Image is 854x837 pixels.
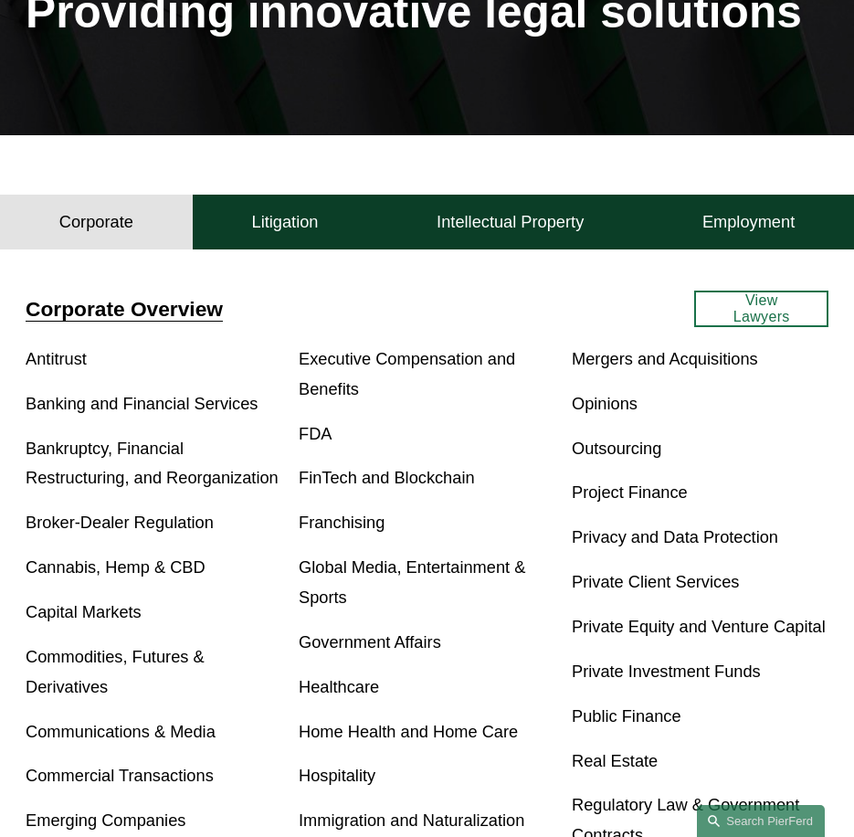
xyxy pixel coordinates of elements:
a: Opinions [572,394,638,413]
a: FDA [299,424,332,443]
a: Private Equity and Venture Capital [572,617,826,636]
a: Commodities, Futures & Derivatives [26,647,205,696]
a: Search this site [697,805,825,837]
a: Bankruptcy, Financial Restructuring, and Reorganization [26,439,279,488]
a: Global Media, Entertainment & Sports [299,557,525,607]
a: Immigration and Naturalization [299,811,524,830]
a: Banking and Financial Services [26,394,258,413]
a: Franchising [299,513,385,532]
a: Commercial Transactions [26,766,214,785]
a: Healthcare [299,677,379,696]
a: FinTech and Blockchain [299,468,475,487]
a: Corporate Overview [26,297,223,321]
a: Private Client Services [572,572,739,591]
a: Project Finance [572,482,688,502]
a: Emerging Companies [26,811,185,830]
h4: Employment [702,211,795,232]
a: Public Finance [572,706,681,726]
a: Outsourcing [572,439,661,458]
a: Private Investment Funds [572,662,761,681]
a: Mergers and Acquisitions [572,349,758,368]
a: Real Estate [572,751,658,770]
a: Hospitality [299,766,375,785]
a: Executive Compensation and Benefits [299,349,515,398]
h4: Corporate [59,211,133,232]
a: Antitrust [26,349,87,368]
h4: Litigation [252,211,319,232]
a: Government Affairs [299,632,441,652]
a: Privacy and Data Protection [572,527,778,546]
h4: Intellectual Property [437,211,584,232]
a: Home Health and Home Care [299,722,518,741]
a: Cannabis, Hemp & CBD [26,557,206,577]
a: Capital Markets [26,602,142,621]
a: View Lawyers [694,291,828,327]
a: Communications & Media [26,722,216,741]
a: Broker-Dealer Regulation [26,513,214,532]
